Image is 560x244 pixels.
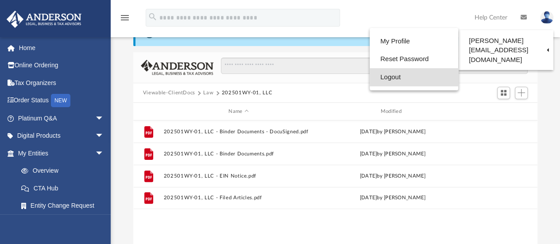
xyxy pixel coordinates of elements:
[12,162,117,180] a: Overview
[12,179,117,197] a: CTA Hub
[203,89,213,97] button: Law
[221,58,528,74] input: Search files and folders
[163,108,313,116] div: Name
[471,108,533,116] div: id
[6,57,117,74] a: Online Ordering
[317,172,467,180] div: [DATE] by [PERSON_NAME]
[120,17,130,23] a: menu
[120,12,130,23] i: menu
[163,173,313,179] button: 202501WY-01, LLC - EIN Notice.pdf
[317,128,467,136] div: [DATE] by [PERSON_NAME]
[163,195,313,201] button: 202501WY-01, LLC - Filed Articles.pdf
[222,89,272,97] button: 202501WY-01, LLC
[317,108,468,116] div: Modified
[6,109,117,127] a: Platinum Q&Aarrow_drop_down
[370,68,458,86] a: Logout
[370,50,458,68] a: Reset Password
[95,109,113,128] span: arrow_drop_down
[515,87,528,99] button: Add
[317,150,467,158] div: [DATE] by [PERSON_NAME]
[6,127,117,145] a: Digital Productsarrow_drop_down
[163,151,313,157] button: 202501WY-01, LLC - Binder Documents.pdf
[51,94,70,107] div: NEW
[458,32,553,68] a: [PERSON_NAME][EMAIL_ADDRESS][DOMAIN_NAME]
[143,89,195,97] button: Viewable-ClientDocs
[317,194,467,202] div: [DATE] by [PERSON_NAME]
[6,39,117,57] a: Home
[6,92,117,110] a: Order StatusNEW
[6,144,117,162] a: My Entitiesarrow_drop_down
[6,74,117,92] a: Tax Organizers
[148,12,158,22] i: search
[540,11,553,24] img: User Pic
[163,129,313,135] button: 202501WY-01, LLC - Binder Documents - DocuSigned.pdf
[95,144,113,163] span: arrow_drop_down
[497,87,510,99] button: Switch to Grid View
[4,11,84,28] img: Anderson Advisors Platinum Portal
[12,197,117,215] a: Entity Change Request
[137,108,159,116] div: id
[95,127,113,145] span: arrow_drop_down
[370,32,458,50] a: My Profile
